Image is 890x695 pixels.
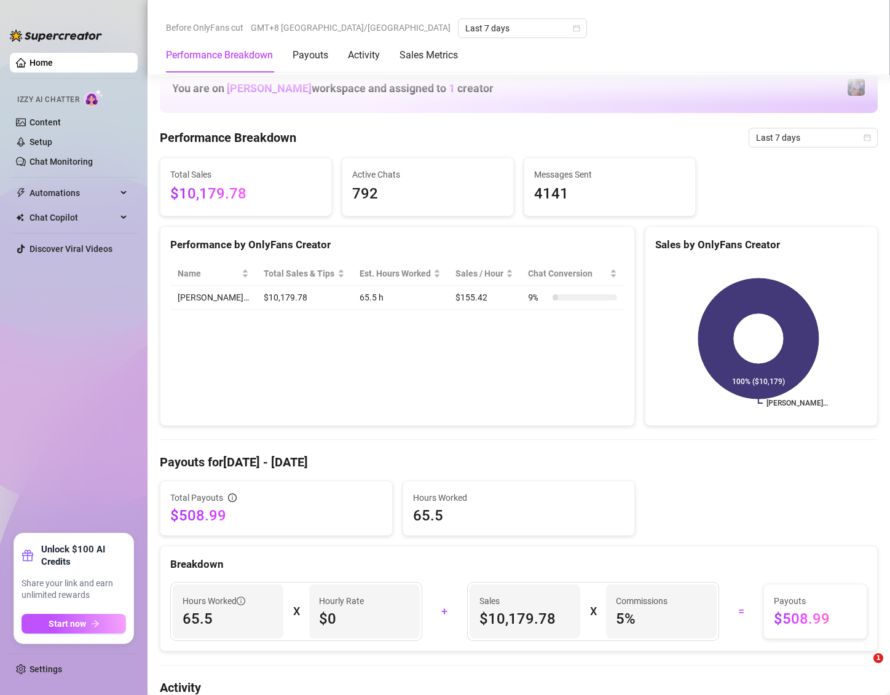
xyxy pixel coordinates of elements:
[616,594,667,608] article: Commissions
[160,454,878,471] h4: Payouts for [DATE] - [DATE]
[256,262,352,286] th: Total Sales & Tips
[30,208,117,227] span: Chat Copilot
[237,597,245,605] span: info-circle
[400,48,458,63] div: Sales Metrics
[170,168,321,181] span: Total Sales
[766,399,828,407] text: [PERSON_NAME]…
[170,286,256,310] td: [PERSON_NAME]…
[573,25,580,32] span: calendar
[256,286,352,310] td: $10,179.78
[170,262,256,286] th: Name
[228,493,237,502] span: info-circle
[319,594,364,608] article: Hourly Rate
[170,183,321,206] span: $10,179.78
[465,19,580,37] span: Last 7 days
[590,602,596,621] div: X
[479,594,570,608] span: Sales
[166,48,273,63] div: Performance Breakdown
[534,183,685,206] span: 4141
[172,82,494,95] h1: You are on workspace and assigned to creator
[30,183,117,203] span: Automations
[16,188,26,198] span: thunderbolt
[91,619,100,628] span: arrow-right
[183,609,274,629] span: 65.5
[30,137,52,147] a: Setup
[30,157,93,167] a: Chat Monitoring
[84,89,103,107] img: AI Chatter
[534,168,685,181] span: Messages Sent
[160,129,296,146] h4: Performance Breakdown
[170,556,867,573] div: Breakdown
[727,602,756,621] div: =
[864,134,871,141] span: calendar
[166,18,243,37] span: Before OnlyFans cut
[528,267,607,280] span: Chat Conversion
[30,244,112,254] a: Discover Viral Videos
[17,94,79,106] span: Izzy AI Chatter
[756,128,870,147] span: Last 7 days
[10,29,102,42] img: logo-BBDzfeDw.svg
[352,168,503,181] span: Active Chats
[521,262,624,286] th: Chat Conversion
[352,183,503,206] span: 792
[22,614,126,634] button: Start nowarrow-right
[873,653,883,663] span: 1
[352,286,448,310] td: 65.5 h
[293,602,299,621] div: X
[293,48,328,63] div: Payouts
[227,82,312,95] span: [PERSON_NAME]
[479,609,570,629] span: $10,179.78
[774,594,857,608] span: Payouts
[616,609,707,629] span: 5 %
[413,491,625,505] span: Hours Worked
[170,491,223,505] span: Total Payouts
[30,117,61,127] a: Content
[22,549,34,562] span: gift
[16,213,24,222] img: Chat Copilot
[449,82,455,95] span: 1
[22,578,126,602] span: Share your link and earn unlimited rewards
[848,653,878,683] iframe: Intercom live chat
[848,79,865,96] img: Jaylie
[30,664,62,674] a: Settings
[319,609,410,629] span: $0
[360,267,431,280] div: Est. Hours Worked
[448,262,521,286] th: Sales / Hour
[348,48,380,63] div: Activity
[430,602,459,621] div: +
[448,286,521,310] td: $155.42
[774,609,857,629] span: $508.99
[655,237,867,253] div: Sales by OnlyFans Creator
[528,291,548,304] span: 9 %
[413,506,625,525] span: 65.5
[264,267,334,280] span: Total Sales & Tips
[170,506,382,525] span: $508.99
[30,58,53,68] a: Home
[455,267,503,280] span: Sales / Hour
[178,267,239,280] span: Name
[49,619,86,629] span: Start now
[183,594,245,608] span: Hours Worked
[41,543,126,568] strong: Unlock $100 AI Credits
[170,237,624,253] div: Performance by OnlyFans Creator
[251,18,451,37] span: GMT+8 [GEOGRAPHIC_DATA]/[GEOGRAPHIC_DATA]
